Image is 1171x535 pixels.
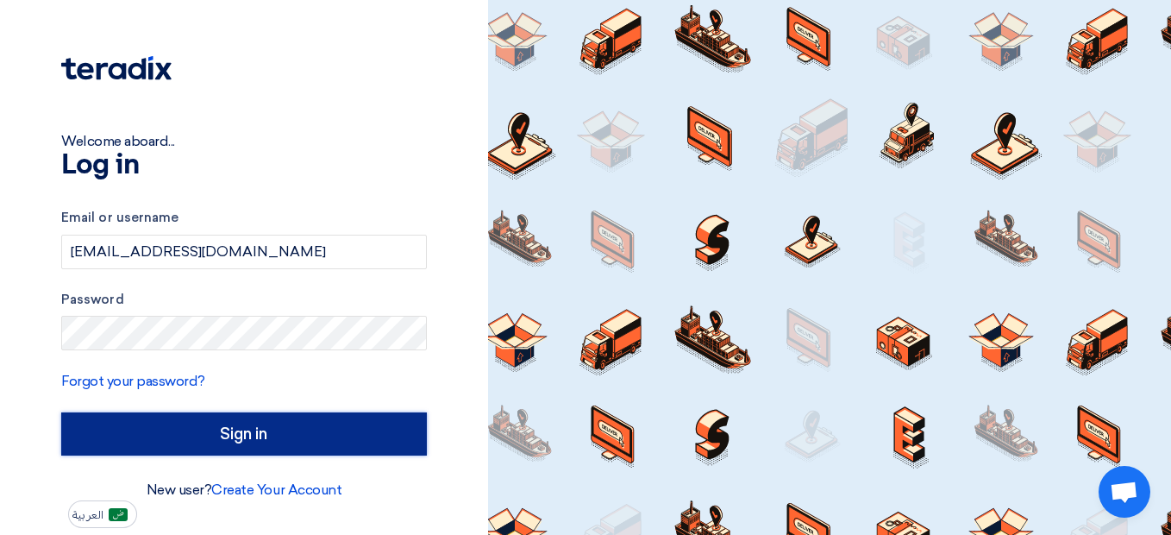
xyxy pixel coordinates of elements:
[211,481,341,498] a: Create Your Account
[61,56,172,80] img: Teradix logo
[109,508,128,521] img: ar-AR.png
[61,152,427,179] h1: Log in
[61,373,205,389] a: Forgot your password?
[61,235,427,269] input: Enter your business email or username
[61,412,427,456] input: Sign in
[147,481,342,498] font: New user?
[1099,466,1150,518] div: Open chat
[61,290,427,310] label: Password
[61,208,427,228] label: Email or username
[72,509,103,521] span: العربية
[68,500,137,528] button: العربية
[61,131,427,152] div: Welcome aboard...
